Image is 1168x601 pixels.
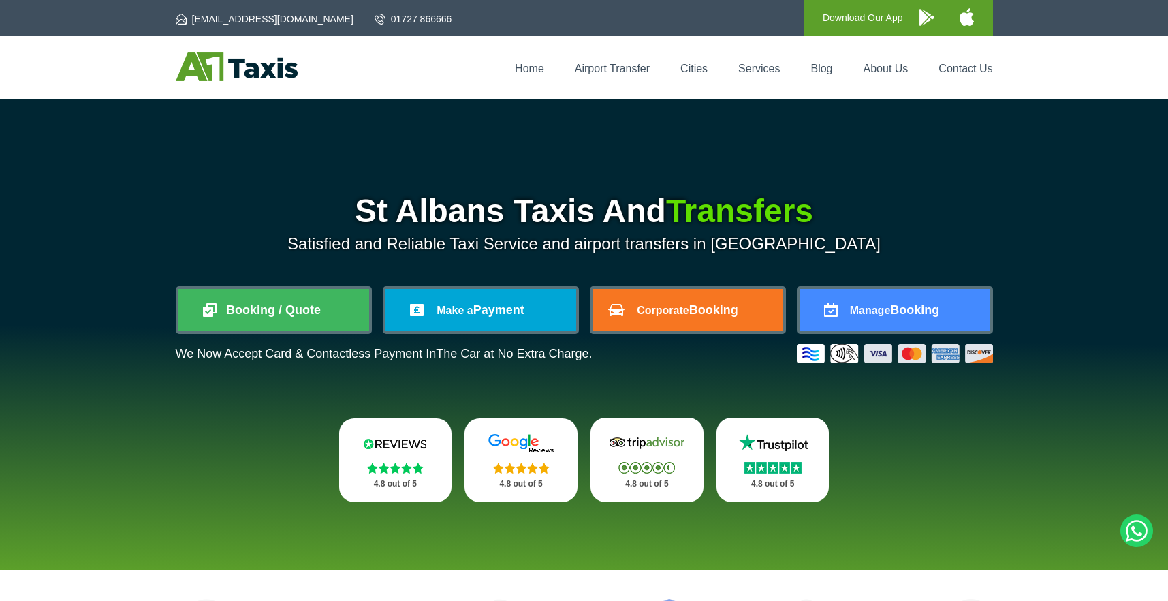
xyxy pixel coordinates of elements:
[919,9,934,26] img: A1 Taxis Android App
[800,289,990,331] a: ManageBooking
[493,463,550,474] img: Stars
[666,193,813,229] span: Transfers
[464,418,578,502] a: Google Stars 4.8 out of 5
[375,12,452,26] a: 01727 866666
[354,476,437,493] p: 4.8 out of 5
[437,305,473,316] span: Make a
[436,347,592,360] span: The Car at No Extra Charge.
[593,289,783,331] a: CorporateBooking
[605,476,689,493] p: 4.8 out of 5
[864,63,909,74] a: About Us
[176,347,593,361] p: We Now Accept Card & Contactless Payment In
[575,63,650,74] a: Airport Transfer
[680,63,708,74] a: Cities
[823,10,903,27] p: Download Our App
[606,433,688,453] img: Tripadvisor
[810,63,832,74] a: Blog
[938,63,992,74] a: Contact Us
[385,289,576,331] a: Make aPayment
[850,305,891,316] span: Manage
[960,8,974,26] img: A1 Taxis iPhone App
[176,52,298,81] img: A1 Taxis St Albans LTD
[797,344,993,363] img: Credit And Debit Cards
[479,476,563,493] p: 4.8 out of 5
[367,463,424,474] img: Stars
[744,462,802,474] img: Stars
[738,63,780,74] a: Services
[480,433,562,454] img: Google
[178,289,369,331] a: Booking / Quote
[354,433,436,454] img: Reviews.io
[176,12,353,26] a: [EMAIL_ADDRESS][DOMAIN_NAME]
[515,63,544,74] a: Home
[731,476,815,493] p: 4.8 out of 5
[637,305,689,316] span: Corporate
[716,418,830,502] a: Trustpilot Stars 4.8 out of 5
[339,418,452,502] a: Reviews.io Stars 4.8 out of 5
[618,462,675,474] img: Stars
[176,195,993,228] h1: St Albans Taxis And
[590,418,704,502] a: Tripadvisor Stars 4.8 out of 5
[732,433,814,453] img: Trustpilot
[176,234,993,253] p: Satisfied and Reliable Taxi Service and airport transfers in [GEOGRAPHIC_DATA]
